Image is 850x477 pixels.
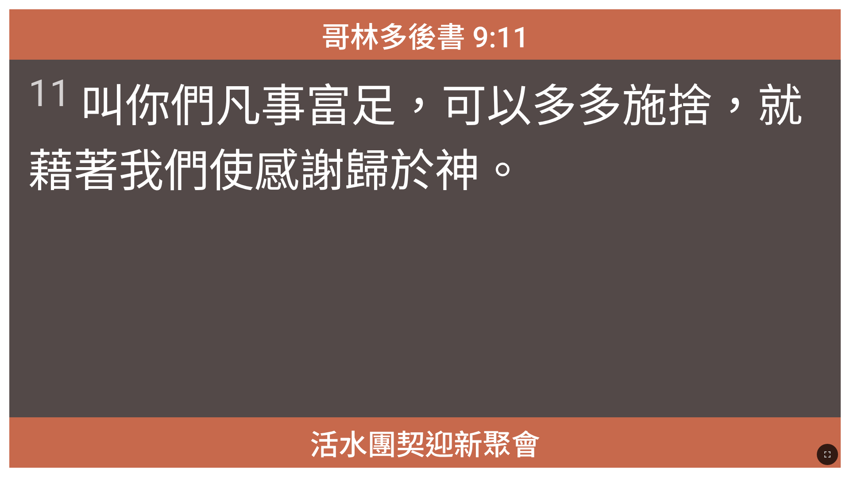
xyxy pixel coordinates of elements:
wg1223: 我們 [119,145,525,198]
wg572: ，就 [28,80,803,198]
span: 叫你們凡事 [28,69,822,199]
wg2716: 神 [435,145,525,198]
wg3956: 施捨 [28,80,803,198]
wg2257: 使感謝 [209,145,525,198]
wg3956: 富足 [28,80,803,198]
span: 哥林多後書 9:11 [321,14,529,56]
wg2169: 歸於 [344,145,525,198]
wg3748: 藉著 [28,145,525,198]
wg4148: ，可以 [28,80,803,198]
sup: 11 [28,71,71,115]
span: 活水團契迎新聚會 [310,422,540,463]
wg2316: 。 [480,145,525,198]
wg1519: 多多 [28,80,803,198]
